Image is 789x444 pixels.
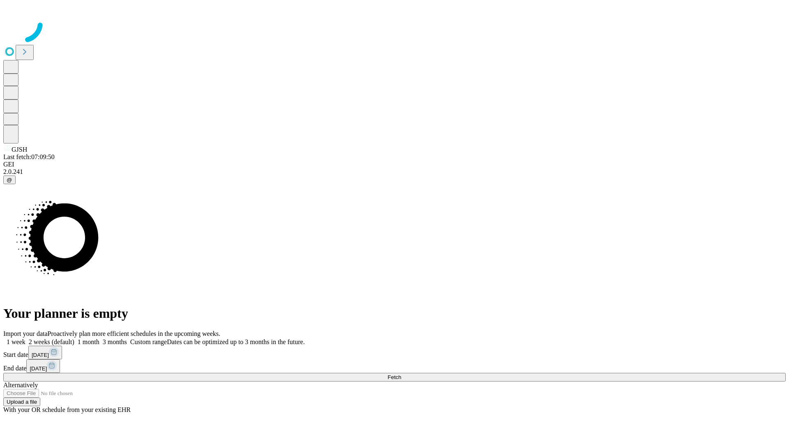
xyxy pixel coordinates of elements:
[3,161,786,168] div: GEI
[3,153,55,160] span: Last fetch: 07:09:50
[3,382,38,388] span: Alternatively
[3,406,131,413] span: With your OR schedule from your existing EHR
[3,330,48,337] span: Import your data
[7,177,12,183] span: @
[3,168,786,176] div: 2.0.241
[167,338,305,345] span: Dates can be optimized up to 3 months in the future.
[78,338,99,345] span: 1 month
[3,398,40,406] button: Upload a file
[26,359,60,373] button: [DATE]
[48,330,220,337] span: Proactively plan more efficient schedules in the upcoming weeks.
[3,306,786,321] h1: Your planner is empty
[29,338,74,345] span: 2 weeks (default)
[103,338,127,345] span: 3 months
[3,359,786,373] div: End date
[3,176,16,184] button: @
[7,338,25,345] span: 1 week
[3,346,786,359] div: Start date
[388,374,401,380] span: Fetch
[28,346,62,359] button: [DATE]
[30,365,47,372] span: [DATE]
[12,146,27,153] span: GJSH
[130,338,167,345] span: Custom range
[32,352,49,358] span: [DATE]
[3,373,786,382] button: Fetch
